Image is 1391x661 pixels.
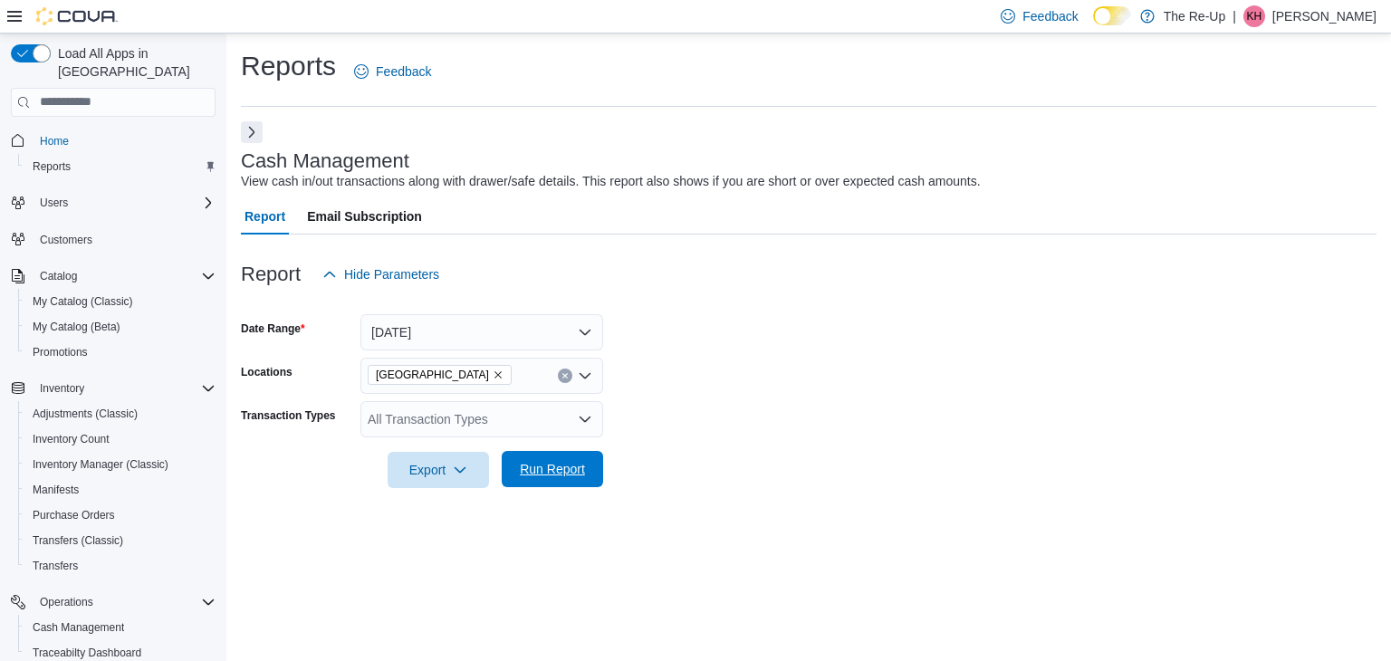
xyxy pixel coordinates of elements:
button: Purchase Orders [18,503,223,528]
span: Report [245,198,285,235]
span: Export [398,452,478,488]
h3: Report [241,263,301,285]
a: Customers [33,229,100,251]
span: Feedback [1022,7,1078,25]
span: Reports [25,156,216,177]
span: Inventory Manager (Classic) [33,457,168,472]
span: Operations [40,595,93,609]
span: Hide Parameters [344,265,439,283]
button: [DATE] [360,314,603,350]
button: Transfers (Classic) [18,528,223,553]
span: Purchase Orders [25,504,216,526]
button: Users [4,190,223,216]
span: Load All Apps in [GEOGRAPHIC_DATA] [51,44,216,81]
span: Manifests [25,479,216,501]
button: Reports [18,154,223,179]
span: Customers [40,233,92,247]
a: Purchase Orders [25,504,122,526]
span: Catalog [33,265,216,287]
button: My Catalog (Beta) [18,314,223,340]
button: Run Report [502,451,603,487]
label: Locations [241,365,293,379]
span: Transfers (Classic) [33,533,123,548]
h1: Reports [241,48,336,84]
span: Users [33,192,216,214]
button: Cash Management [18,615,223,640]
span: Inventory [33,378,216,399]
a: Transfers [25,555,85,577]
button: Remove Bartlesville from selection in this group [493,369,504,380]
span: My Catalog (Classic) [25,291,216,312]
button: Open list of options [578,369,592,383]
a: Reports [25,156,78,177]
img: Cova [36,7,118,25]
span: Email Subscription [307,198,422,235]
button: Customers [4,226,223,253]
h3: Cash Management [241,150,409,172]
button: Catalog [33,265,84,287]
span: Purchase Orders [33,508,115,522]
span: Cash Management [25,617,216,638]
span: Inventory [40,381,84,396]
span: My Catalog (Classic) [33,294,133,309]
span: My Catalog (Beta) [25,316,216,338]
button: Adjustments (Classic) [18,401,223,426]
span: [GEOGRAPHIC_DATA] [376,366,489,384]
button: Inventory [33,378,91,399]
button: Next [241,121,263,143]
span: Operations [33,591,216,613]
span: Inventory Count [33,432,110,446]
button: Operations [33,591,101,613]
span: Transfers [33,559,78,573]
a: Feedback [347,53,438,90]
span: Promotions [33,345,88,359]
a: Inventory Manager (Classic) [25,454,176,475]
span: Manifests [33,483,79,497]
a: My Catalog (Classic) [25,291,140,312]
button: Open list of options [578,412,592,426]
span: Customers [33,228,216,251]
button: Promotions [18,340,223,365]
span: KH [1247,5,1262,27]
span: Dark Mode [1093,25,1094,26]
button: Export [388,452,489,488]
p: The Re-Up [1164,5,1225,27]
span: Inventory Manager (Classic) [25,454,216,475]
button: Manifests [18,477,223,503]
span: Bartlesville [368,365,512,385]
a: Promotions [25,341,95,363]
button: Inventory Manager (Classic) [18,452,223,477]
span: Feedback [376,62,431,81]
input: Dark Mode [1093,6,1131,25]
span: Home [40,134,69,148]
div: View cash in/out transactions along with drawer/safe details. This report also shows if you are s... [241,172,981,191]
span: Transfers [25,555,216,577]
button: Catalog [4,263,223,289]
span: My Catalog (Beta) [33,320,120,334]
button: Inventory [4,376,223,401]
a: Home [33,130,76,152]
span: Inventory Count [25,428,216,450]
span: Adjustments (Classic) [33,407,138,421]
button: Inventory Count [18,426,223,452]
a: Adjustments (Classic) [25,403,145,425]
a: Inventory Count [25,428,117,450]
div: Keaton Hogue [1243,5,1265,27]
a: Transfers (Classic) [25,530,130,551]
p: | [1233,5,1236,27]
span: Home [33,129,216,152]
a: My Catalog (Beta) [25,316,128,338]
span: Run Report [520,460,585,478]
label: Transaction Types [241,408,335,423]
span: Traceabilty Dashboard [33,646,141,660]
button: Clear input [558,369,572,383]
span: Catalog [40,269,77,283]
button: Users [33,192,75,214]
span: Reports [33,159,71,174]
span: Users [40,196,68,210]
button: Operations [4,589,223,615]
button: Home [4,128,223,154]
span: Cash Management [33,620,124,635]
span: Promotions [25,341,216,363]
p: [PERSON_NAME] [1272,5,1377,27]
